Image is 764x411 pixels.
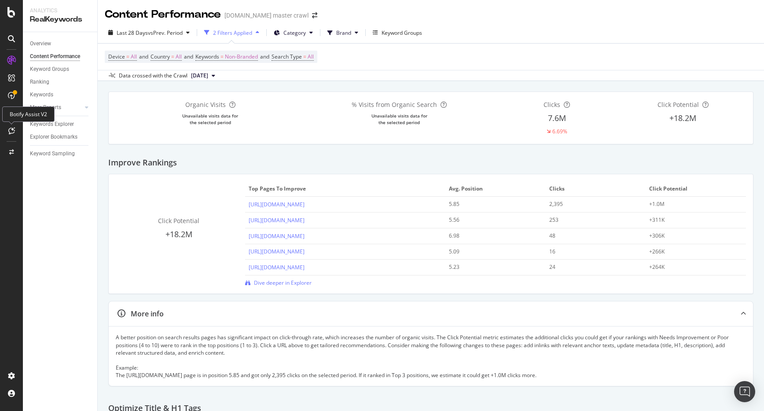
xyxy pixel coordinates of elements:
div: Keywords Explorer [30,120,74,129]
div: Unavailable visits data for the selected period [369,113,430,125]
span: Category [283,29,306,37]
div: Botify Assist V2 [2,106,55,122]
span: = [126,53,129,60]
div: arrow-right-arrow-left [312,12,317,18]
h2: Improve Rankings [108,158,177,167]
span: All [131,51,137,63]
div: Organic Visits [185,100,235,109]
a: [URL][DOMAIN_NAME] [249,201,305,208]
div: Keywords [30,90,53,99]
div: Ranking [30,77,49,87]
div: Keyword Groups [382,29,422,37]
span: and [260,53,269,60]
div: A better position on search results pages has significant impact on click-through rate, which inc... [116,334,746,379]
span: Avg. Position [449,185,540,193]
div: Unavailable visits data for the selected period [180,113,240,125]
a: Explorer Bookmarks [30,132,91,142]
div: 5.56 [449,216,533,224]
span: Last 28 Days [117,29,148,37]
span: 7.6M [548,113,566,123]
button: 2 Filters Applied [201,26,263,40]
div: More info [131,309,164,319]
div: 16 [549,248,633,256]
div: Content Performance [30,52,80,61]
button: Brand [324,26,362,40]
button: Keyword Groups [369,26,426,40]
button: Last 28 DaysvsPrev. Period [105,26,193,40]
div: Explorer Bookmarks [30,132,77,142]
span: = [303,53,306,60]
div: 2 Filters Applied [213,29,252,37]
span: +18.2M [669,113,696,123]
div: Open Intercom Messenger [734,381,755,402]
a: [URL][DOMAIN_NAME] [249,232,305,240]
span: 2025 Sep. 29th [191,72,208,80]
span: Clicks [549,185,640,193]
a: More Reports [30,103,82,112]
a: Keyword Groups [30,65,91,74]
div: Data crossed with the Crawl [119,72,187,80]
a: Dive deeper in Explorer [245,279,312,286]
a: Content Performance [30,52,91,61]
div: +1.0M [649,200,733,208]
span: +18.2M [165,229,192,239]
div: 5.09 [449,248,533,256]
div: % Visits from Organic Search [352,100,447,109]
div: +306K [649,232,733,240]
a: Overview [30,39,91,48]
button: Category [270,26,316,40]
span: All [308,51,314,63]
div: Overview [30,39,51,48]
div: Analytics [30,7,90,15]
a: Keywords [30,90,91,99]
span: Click Potential [649,185,740,193]
span: Click Potential [158,217,199,225]
span: = [171,53,174,60]
div: Keyword Groups [30,65,69,74]
div: 5.85 [449,200,533,208]
div: 2,395 [549,200,633,208]
span: and [139,53,148,60]
span: Search Type [272,53,302,60]
div: [DOMAIN_NAME] master crawl [224,11,309,20]
span: Brand [336,29,351,37]
a: Ranking [30,77,91,87]
span: All [176,51,182,63]
span: and [184,53,193,60]
div: 5.23 [449,263,533,271]
div: +266K [649,248,733,256]
div: +311K [649,216,733,224]
span: Country [151,53,170,60]
span: Device [108,53,125,60]
span: Clicks [544,100,560,109]
div: Content Performance [105,7,221,22]
span: Dive deeper in Explorer [254,279,312,286]
span: Top pages to improve [249,185,440,193]
div: 48 [549,232,633,240]
div: +264K [649,263,733,271]
a: [URL][DOMAIN_NAME] [249,217,305,224]
a: [URL][DOMAIN_NAME] [249,264,305,271]
div: 6.69% [552,128,567,135]
div: Keyword Sampling [30,149,75,158]
div: 6.98 [449,232,533,240]
span: vs Prev. Period [148,29,183,37]
div: 24 [549,263,633,271]
span: = [220,53,224,60]
a: Keywords Explorer [30,120,91,129]
div: More Reports [30,103,61,112]
span: Keywords [195,53,219,60]
span: Non-Branded [225,51,258,63]
a: Keyword Sampling [30,149,91,158]
div: RealKeywords [30,15,90,25]
span: Click Potential [657,100,699,109]
button: [DATE] [187,70,219,81]
div: 253 [549,216,633,224]
a: [URL][DOMAIN_NAME] [249,248,305,255]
